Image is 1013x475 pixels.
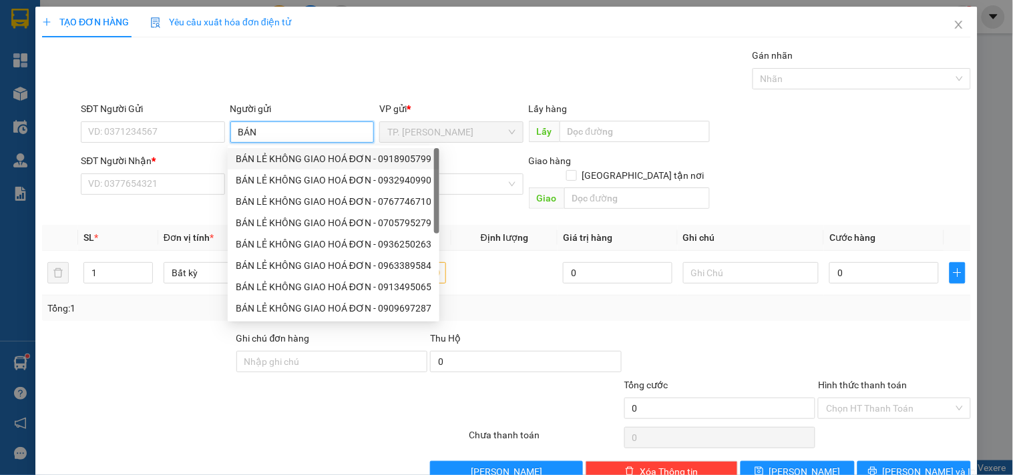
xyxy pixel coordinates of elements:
[236,194,431,209] div: BÁN LẺ KHÔNG GIAO HOÁ ĐƠN - 0767746710
[829,232,875,243] span: Cước hàng
[753,50,793,61] label: Gán nhãn
[81,101,224,116] div: SĐT Người Gửi
[228,212,439,233] div: BÁN LẺ KHÔNG GIAO HOÁ ĐƠN - 0705795279
[228,255,439,276] div: BÁN LẺ KHÔNG GIAO HOÁ ĐƠN - 0963389584
[230,101,374,116] div: Người gửi
[430,333,461,344] span: Thu Hộ
[529,187,564,209] span: Giao
[379,101,523,116] div: VP gửi
[228,148,439,169] div: BÁN LẺ KHÔNG GIAO HOÁ ĐƠN - 0918905799
[150,17,291,27] span: Yêu cầu xuất hóa đơn điện tử
[47,301,392,316] div: Tổng: 1
[236,173,431,187] div: BÁN LẺ KHÔNG GIAO HOÁ ĐƠN - 0932940990
[42,17,51,27] span: plus
[563,232,612,243] span: Giá trị hàng
[47,262,69,284] button: delete
[150,17,161,28] img: icon
[529,121,560,142] span: Lấy
[236,237,431,252] div: BÁN LẺ KHÔNG GIAO HOÁ ĐƠN - 0936250263
[228,233,439,255] div: BÁN LẺ KHÔNG GIAO HOÁ ĐƠN - 0936250263
[236,215,431,230] div: BÁN LẺ KHÔNG GIAO HOÁ ĐƠN - 0705795279
[228,191,439,212] div: BÁN LẺ KHÔNG GIAO HOÁ ĐƠN - 0767746710
[236,351,428,372] input: Ghi chú đơn hàng
[228,169,439,191] div: BÁN LẺ KHÔNG GIAO HOÁ ĐƠN - 0932940990
[172,263,291,283] span: Bất kỳ
[83,232,94,243] span: SL
[228,276,439,298] div: BÁN LẺ KHÔNG GIAO HOÁ ĐƠN - 0913495065
[560,121,710,142] input: Dọc đường
[940,7,978,44] button: Close
[228,298,439,319] div: BÁN LẺ KHÔNG GIAO HOÁ ĐƠN - 0909697287
[624,380,668,390] span: Tổng cước
[529,155,572,166] span: Giao hàng
[818,380,907,390] label: Hình thức thanh toán
[42,17,129,27] span: TẠO ĐƠN HÀNG
[564,187,710,209] input: Dọc đường
[236,258,431,273] div: BÁN LẺ KHÔNG GIAO HOÁ ĐƠN - 0963389584
[683,262,819,284] input: Ghi Chú
[481,232,528,243] span: Định lượng
[950,262,966,284] button: plus
[236,280,431,294] div: BÁN LẺ KHÔNG GIAO HOÁ ĐƠN - 0913495065
[236,333,310,344] label: Ghi chú đơn hàng
[577,168,710,183] span: [GEOGRAPHIC_DATA] tận nơi
[529,103,568,114] span: Lấy hàng
[81,153,224,168] div: SĐT Người Nhận
[164,232,214,243] span: Đơn vị tính
[954,19,964,30] span: close
[387,174,515,194] span: Vĩnh Long
[236,301,431,316] div: BÁN LẺ KHÔNG GIAO HOÁ ĐƠN - 0909697287
[236,151,431,166] div: BÁN LẺ KHÔNG GIAO HOÁ ĐƠN - 0918905799
[387,122,515,142] span: TP. Hồ Chí Minh
[563,262,672,284] input: 0
[950,268,965,278] span: plus
[678,225,824,251] th: Ghi chú
[467,428,622,451] div: Chưa thanh toán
